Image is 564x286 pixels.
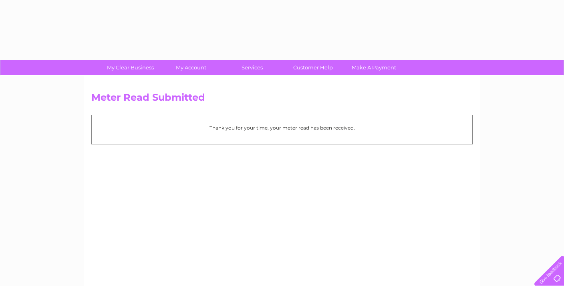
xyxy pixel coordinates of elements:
[219,60,285,75] a: Services
[96,124,468,132] p: Thank you for your time, your meter read has been received.
[280,60,346,75] a: Customer Help
[158,60,224,75] a: My Account
[91,92,473,107] h2: Meter Read Submitted
[97,60,163,75] a: My Clear Business
[341,60,407,75] a: Make A Payment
